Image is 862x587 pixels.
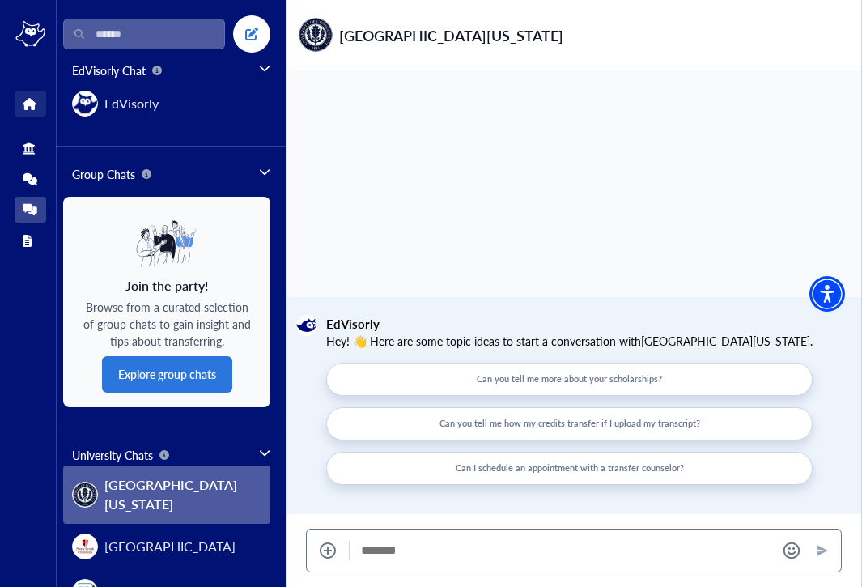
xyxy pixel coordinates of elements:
button: Explore group chats [102,356,232,393]
span: Group Chats [72,166,151,183]
img: logo [15,21,46,47]
button: Can you tell me more about your scholarships? [326,363,813,396]
p: Hey! 👋 Here are some topic ideas to start a conversation with [GEOGRAPHIC_DATA][US_STATE] . [326,333,813,350]
span: [GEOGRAPHIC_DATA] [104,537,236,556]
button: Emoji picker [782,541,801,560]
span: [GEOGRAPHIC_DATA][US_STATE] [104,475,261,514]
textarea: Message [361,542,764,559]
button: Can I schedule an appointment with a transfer counselor? [326,452,813,485]
button: item-logoEdVisorly [63,81,270,126]
span: EdVisorly [104,94,159,113]
span: Join the party! [125,276,208,296]
img: empty-image [134,211,199,276]
img: item-logo [72,534,98,559]
div: [GEOGRAPHIC_DATA][US_STATE] [339,24,563,46]
div: Channel list [63,81,270,126]
span: University Chats [72,447,169,464]
img: edvisorly-logo [296,315,317,336]
button: Send [809,539,834,562]
img: item-logo [72,482,98,508]
button: item-logo[GEOGRAPHIC_DATA] [63,524,270,569]
button: Can you tell me how my credits transfer if I upload my transcript? [326,407,813,440]
div: Channel list [63,185,270,407]
img: item-logo [72,91,98,117]
div: Accessibility Menu [809,276,845,312]
span: EdVisorly Chat [72,62,162,79]
img: University of Connecticut [299,18,333,52]
button: item-logo[GEOGRAPHIC_DATA][US_STATE] [63,466,270,524]
span: Browse from a curated selection of group chats to gain insight and tips about transferring. [81,299,253,350]
span: EdVisorly [326,315,813,334]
